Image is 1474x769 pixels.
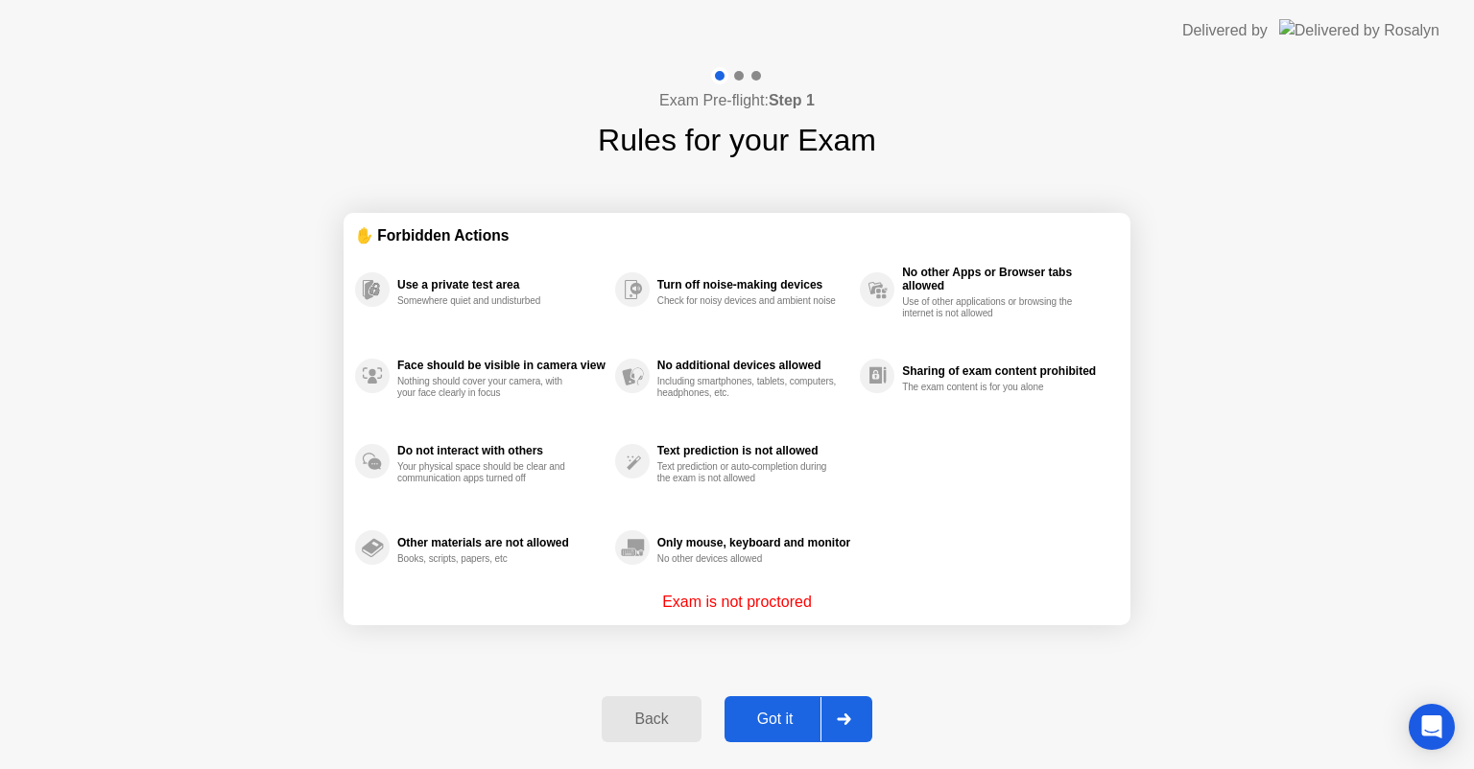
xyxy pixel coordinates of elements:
div: The exam content is for you alone [902,382,1083,393]
div: Check for noisy devices and ambient noise [657,295,839,307]
div: ✋ Forbidden Actions [355,224,1119,246]
div: Back [607,711,695,728]
div: Open Intercom Messenger [1409,704,1455,750]
div: Text prediction is not allowed [657,444,850,457]
div: Books, scripts, papers, etc [397,553,579,565]
div: Got it [730,711,820,728]
h4: Exam Pre-flight: [659,89,815,112]
div: Delivered by [1182,19,1268,42]
div: Sharing of exam content prohibited [902,364,1109,378]
div: Somewhere quiet and undisturbed [397,295,579,307]
h1: Rules for your Exam [598,117,876,163]
div: Face should be visible in camera view [397,359,606,372]
div: Use of other applications or browsing the internet is not allowed [902,296,1083,319]
div: No other devices allowed [657,553,839,565]
div: Other materials are not allowed [397,536,606,549]
p: Exam is not proctored [662,591,812,614]
div: Nothing should cover your camera, with your face clearly in focus [397,376,579,399]
div: No additional devices allowed [657,359,850,372]
div: Turn off noise-making devices [657,278,850,291]
div: Do not interact with others [397,444,606,457]
div: Text prediction or auto-completion during the exam is not allowed [657,461,839,484]
b: Step 1 [769,92,815,108]
button: Back [602,696,701,742]
div: No other Apps or Browser tabs allowed [902,266,1109,292]
div: Use a private test area [397,278,606,291]
div: Including smartphones, tablets, computers, headphones, etc. [657,376,839,399]
div: Only mouse, keyboard and monitor [657,536,850,549]
img: Delivered by Rosalyn [1279,19,1439,41]
div: Your physical space should be clear and communication apps turned off [397,461,579,484]
button: Got it [725,696,872,742]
